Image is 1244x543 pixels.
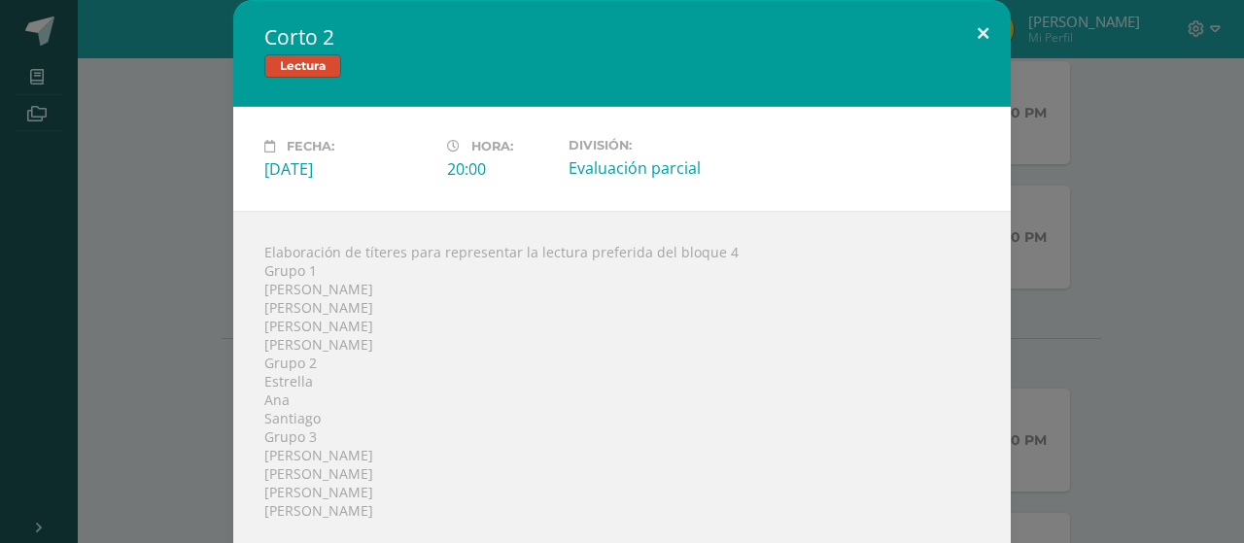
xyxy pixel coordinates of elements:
[569,157,736,179] div: Evaluación parcial
[264,54,341,78] span: Lectura
[447,158,553,180] div: 20:00
[264,23,980,51] h2: Corto 2
[471,139,513,153] span: Hora:
[569,138,736,153] label: División:
[287,139,334,153] span: Fecha:
[264,158,432,180] div: [DATE]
